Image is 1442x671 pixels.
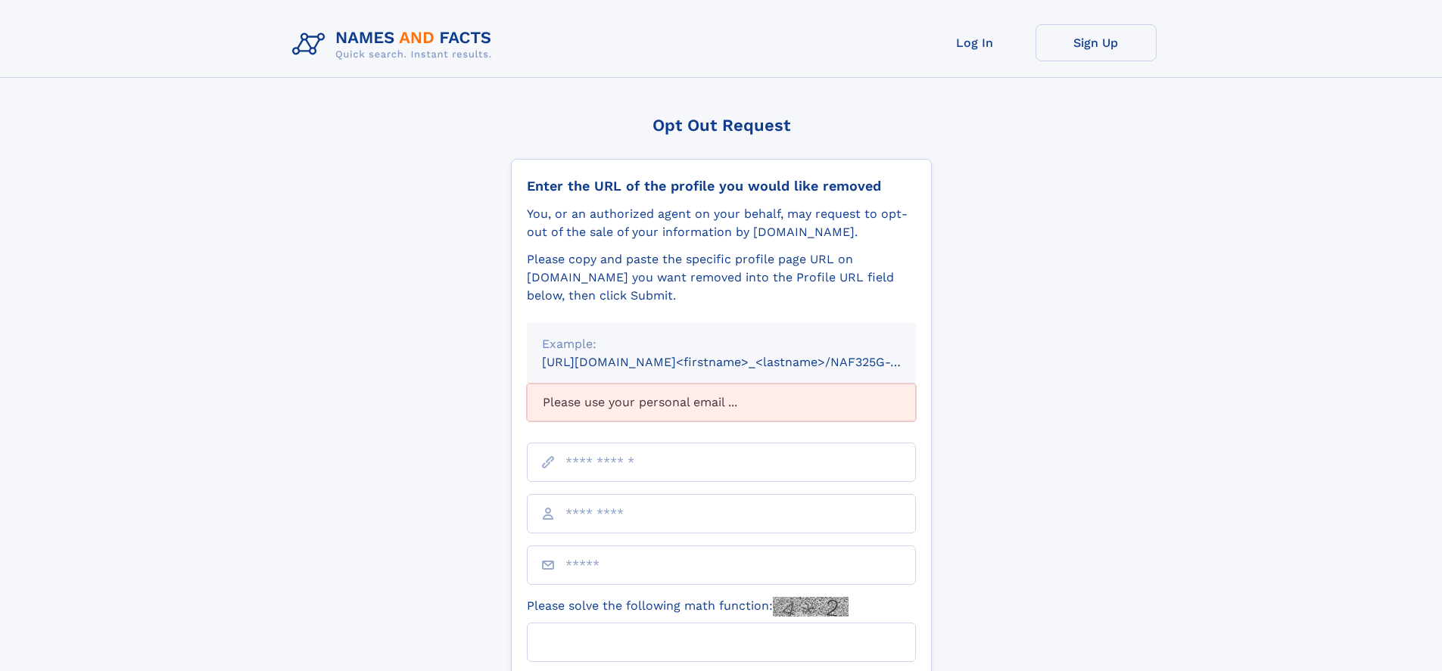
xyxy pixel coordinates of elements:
a: Sign Up [1036,24,1157,61]
div: Please use your personal email ... [527,384,916,421]
a: Log In [914,24,1036,61]
div: You, or an authorized agent on your behalf, may request to opt-out of the sale of your informatio... [527,205,916,241]
div: Example: [542,335,901,353]
div: Enter the URL of the profile you would like removed [527,178,916,194]
label: Please solve the following math function: [527,597,849,617]
small: [URL][DOMAIN_NAME]<firstname>_<lastname>/NAF325G-xxxxxxxx [542,355,945,369]
div: Please copy and paste the specific profile page URL on [DOMAIN_NAME] you want removed into the Pr... [527,250,916,305]
div: Opt Out Request [511,116,932,135]
img: Logo Names and Facts [286,24,504,65]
